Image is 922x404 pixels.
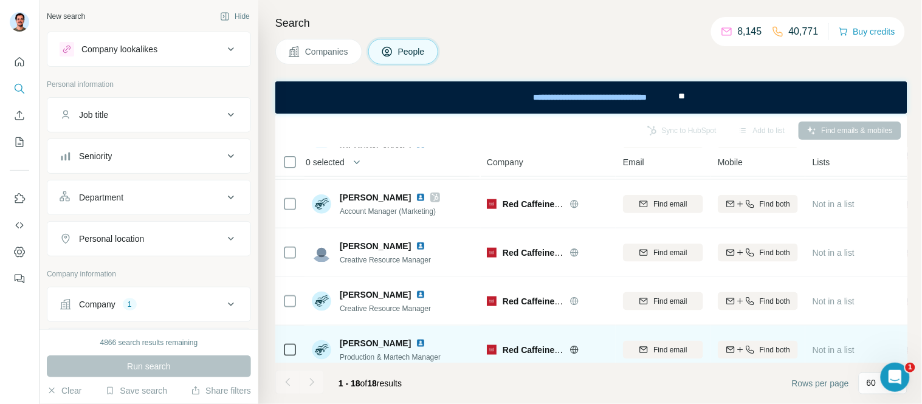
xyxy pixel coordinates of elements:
[738,24,762,39] p: 8,145
[79,150,112,162] div: Seniority
[416,338,425,348] img: LinkedIn logo
[47,269,251,279] p: Company information
[275,15,907,32] h4: Search
[416,290,425,300] img: LinkedIn logo
[340,256,431,264] span: Creative Resource Manager
[487,248,497,258] img: Logo of Red Caffeine - A Growth Consultancy
[503,199,653,209] span: Red Caffeine - A Growth Consultancy
[718,195,798,213] button: Find both
[10,131,29,153] button: My lists
[306,156,345,168] span: 0 selected
[10,214,29,236] button: Use Surfe API
[79,298,115,310] div: Company
[47,79,251,90] p: Personal information
[813,296,855,306] span: Not in a list
[339,378,402,388] span: results
[416,193,425,202] img: LinkedIn logo
[10,78,29,100] button: Search
[623,244,703,262] button: Find email
[340,207,436,216] span: Account Manager (Marketing)
[212,7,258,26] button: Hide
[340,240,411,252] span: [PERSON_NAME]
[867,377,876,389] p: 60
[47,142,250,171] button: Seniority
[623,195,703,213] button: Find email
[340,304,431,313] span: Creative Resource Manager
[340,353,441,361] span: Production & Martech Manager
[487,296,497,306] img: Logo of Red Caffeine - A Growth Consultancy
[340,191,411,204] span: [PERSON_NAME]
[881,363,910,392] iframe: Intercom live chat
[813,199,855,209] span: Not in a list
[47,100,250,129] button: Job title
[10,51,29,73] button: Quick start
[789,24,819,39] p: 40,771
[760,344,790,355] span: Find both
[305,46,349,58] span: Companies
[10,241,29,263] button: Dashboard
[47,183,250,212] button: Department
[79,109,108,121] div: Job title
[906,363,915,372] span: 1
[623,292,703,310] button: Find email
[653,199,687,210] span: Find email
[760,199,790,210] span: Find both
[312,292,331,311] img: Avatar
[487,345,497,355] img: Logo of Red Caffeine - A Growth Consultancy
[760,247,790,258] span: Find both
[503,296,653,306] span: Red Caffeine - A Growth Consultancy
[47,35,250,64] button: Company lookalikes
[312,340,331,360] img: Avatar
[718,244,798,262] button: Find both
[191,385,251,397] button: Share filters
[813,345,855,355] span: Not in a list
[813,248,855,258] span: Not in a list
[813,156,830,168] span: Lists
[312,243,331,262] img: Avatar
[718,341,798,359] button: Find both
[10,268,29,290] button: Feedback
[653,296,687,307] span: Find email
[81,43,157,55] div: Company lookalikes
[47,224,250,253] button: Personal location
[79,191,123,204] div: Department
[340,337,411,349] span: [PERSON_NAME]
[718,156,743,168] span: Mobile
[79,233,144,245] div: Personal location
[487,156,523,168] span: Company
[653,247,687,258] span: Find email
[503,248,653,258] span: Red Caffeine - A Growth Consultancy
[47,290,250,319] button: Company1
[368,378,377,388] span: 18
[105,385,167,397] button: Save search
[792,377,849,389] span: Rows per page
[416,241,425,251] img: LinkedIn logo
[623,156,644,168] span: Email
[123,299,137,310] div: 1
[10,188,29,210] button: Use Surfe on LinkedIn
[718,292,798,310] button: Find both
[339,378,360,388] span: 1 - 18
[623,341,703,359] button: Find email
[360,378,368,388] span: of
[10,12,29,32] img: Avatar
[653,344,687,355] span: Find email
[275,81,907,114] iframe: Banner
[47,385,81,397] button: Clear
[487,199,497,209] img: Logo of Red Caffeine - A Growth Consultancy
[100,337,198,348] div: 4866 search results remaining
[839,23,895,40] button: Buy credits
[340,289,411,301] span: [PERSON_NAME]
[312,194,331,214] img: Avatar
[47,11,85,22] div: New search
[760,296,790,307] span: Find both
[398,46,426,58] span: People
[503,345,653,355] span: Red Caffeine - A Growth Consultancy
[10,104,29,126] button: Enrich CSV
